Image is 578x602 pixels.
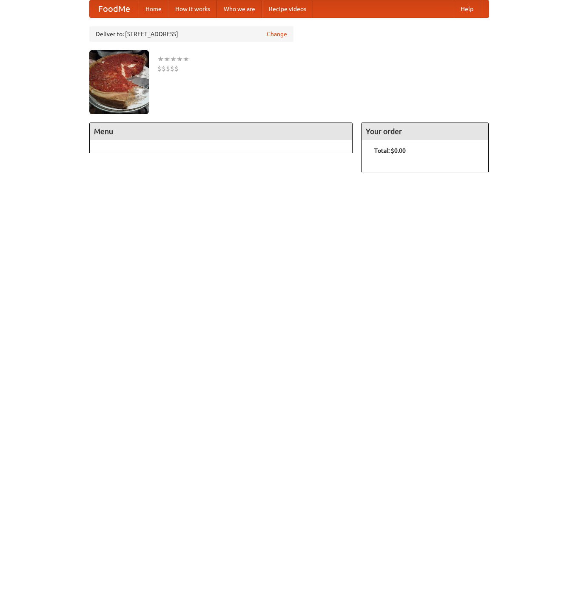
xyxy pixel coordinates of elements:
li: $ [162,64,166,73]
li: ★ [177,54,183,64]
li: ★ [170,54,177,64]
a: How it works [168,0,217,17]
li: $ [174,64,179,73]
li: ★ [164,54,170,64]
a: Home [139,0,168,17]
h4: Menu [90,123,353,140]
a: Who we are [217,0,262,17]
li: $ [157,64,162,73]
img: angular.jpg [89,50,149,114]
h4: Your order [362,123,488,140]
div: Deliver to: [STREET_ADDRESS] [89,26,293,42]
b: Total: $0.00 [374,147,406,154]
li: ★ [157,54,164,64]
li: $ [166,64,170,73]
li: ★ [183,54,189,64]
a: Recipe videos [262,0,313,17]
a: Change [267,30,287,38]
a: Help [454,0,480,17]
a: FoodMe [90,0,139,17]
li: $ [170,64,174,73]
